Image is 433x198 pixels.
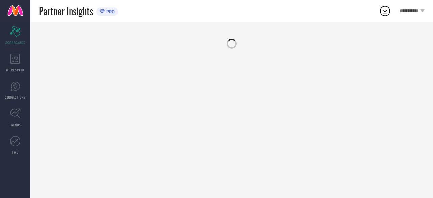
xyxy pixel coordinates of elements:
[6,67,25,72] span: WORKSPACE
[379,5,391,17] div: Open download list
[9,122,21,127] span: TRENDS
[5,40,25,45] span: SCORECARDS
[105,9,115,14] span: PRO
[5,95,26,100] span: SUGGESTIONS
[39,4,93,18] span: Partner Insights
[12,150,19,155] span: FWD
